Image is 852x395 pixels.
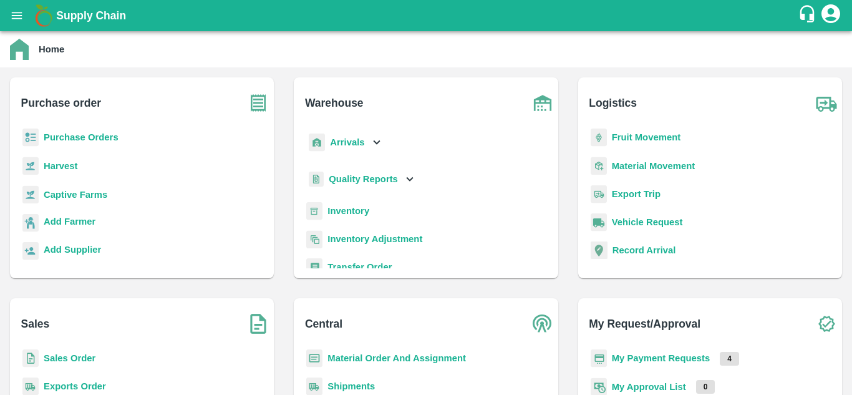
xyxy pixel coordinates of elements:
[44,245,101,255] b: Add Supplier
[696,380,715,394] p: 0
[591,349,607,368] img: payment
[798,4,820,27] div: customer-support
[527,308,558,339] img: central
[22,157,39,175] img: harvest
[327,234,422,244] a: Inventory Adjustment
[327,381,375,391] a: Shipments
[22,214,39,232] img: farmer
[44,217,95,227] b: Add Farmer
[589,315,700,333] b: My Request/Approval
[44,132,119,142] a: Purchase Orders
[591,129,607,147] img: fruit
[44,243,101,260] a: Add Supplier
[22,129,39,147] img: reciept
[243,308,274,339] img: soSales
[10,39,29,60] img: home
[591,213,607,232] img: vehicle
[811,87,842,119] img: truck
[306,129,384,157] div: Arrivals
[612,245,676,255] a: Record Arrival
[31,3,56,28] img: logo
[56,7,798,24] a: Supply Chain
[305,315,342,333] b: Central
[39,44,64,54] b: Home
[591,157,607,175] img: material
[306,202,322,220] img: whInventory
[811,308,842,339] img: check
[44,215,95,232] a: Add Farmer
[612,189,661,199] a: Export Trip
[306,258,322,276] img: whTransfer
[720,352,739,366] p: 4
[612,382,686,392] a: My Approval List
[306,167,417,192] div: Quality Reports
[56,9,126,22] b: Supply Chain
[22,349,39,368] img: sales
[327,353,466,363] a: Material Order And Assignment
[21,315,50,333] b: Sales
[527,87,558,119] img: warehouse
[612,217,683,227] a: Vehicle Request
[44,353,95,363] a: Sales Order
[21,94,101,112] b: Purchase order
[306,349,322,368] img: centralMaterial
[2,1,31,30] button: open drawer
[309,172,324,187] img: qualityReport
[820,2,842,29] div: account of current user
[327,206,369,216] a: Inventory
[329,174,398,184] b: Quality Reports
[330,137,364,147] b: Arrivals
[591,185,607,203] img: delivery
[22,185,39,204] img: harvest
[589,94,637,112] b: Logistics
[591,241,608,259] img: recordArrival
[306,230,322,248] img: inventory
[44,190,107,200] a: Captive Farms
[327,262,392,272] a: Transfer Order
[309,134,325,152] img: whArrival
[305,94,364,112] b: Warehouse
[22,242,39,260] img: supplier
[44,161,77,171] a: Harvest
[612,161,695,171] a: Material Movement
[612,132,681,142] a: Fruit Movement
[44,381,106,391] a: Exports Order
[612,353,710,363] a: My Payment Requests
[243,87,274,119] img: purchase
